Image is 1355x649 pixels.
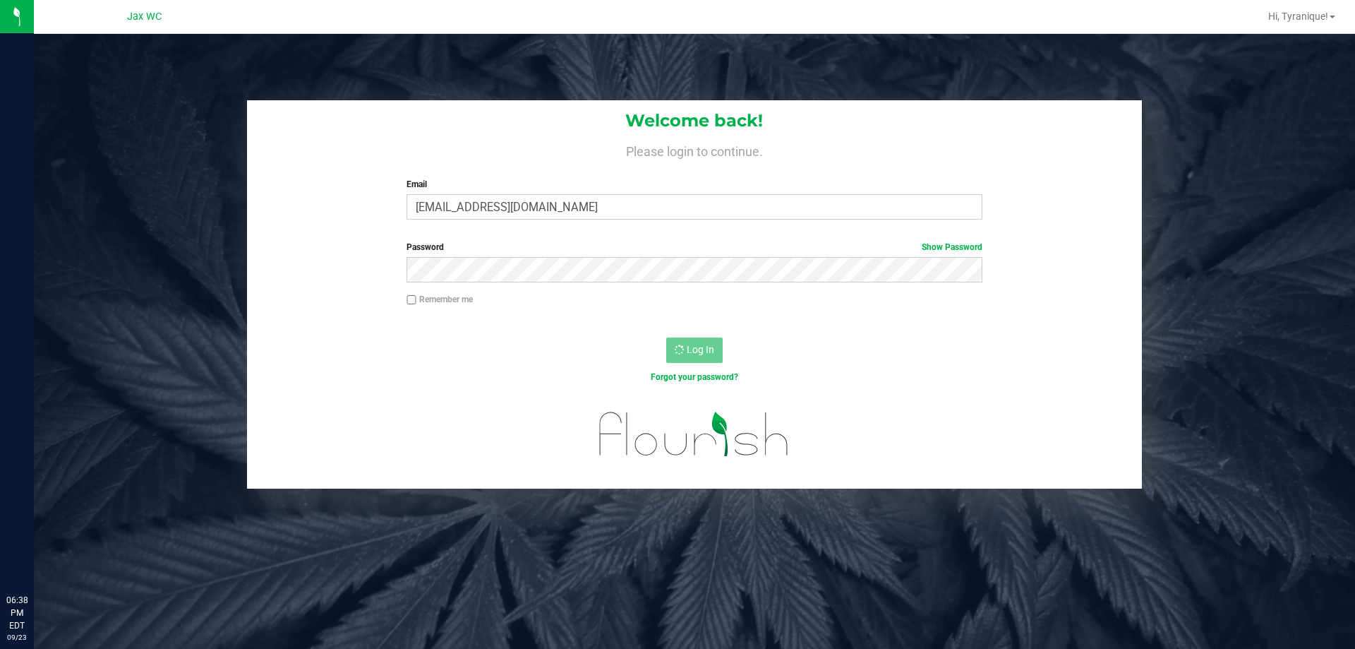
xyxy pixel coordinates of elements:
[922,242,982,252] a: Show Password
[666,338,723,363] button: Log In
[687,344,714,355] span: Log In
[6,594,28,632] p: 06:38 PM EDT
[6,632,28,643] p: 09/23
[1268,11,1328,22] span: Hi, Tyranique!
[247,112,1142,130] h1: Welcome back!
[651,372,738,382] a: Forgot your password?
[582,398,806,470] img: flourish_logo.svg
[406,293,473,306] label: Remember me
[127,11,162,23] span: Jax WC
[247,141,1142,158] h4: Please login to continue.
[406,242,444,252] span: Password
[406,178,982,191] label: Email
[406,295,416,305] input: Remember me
